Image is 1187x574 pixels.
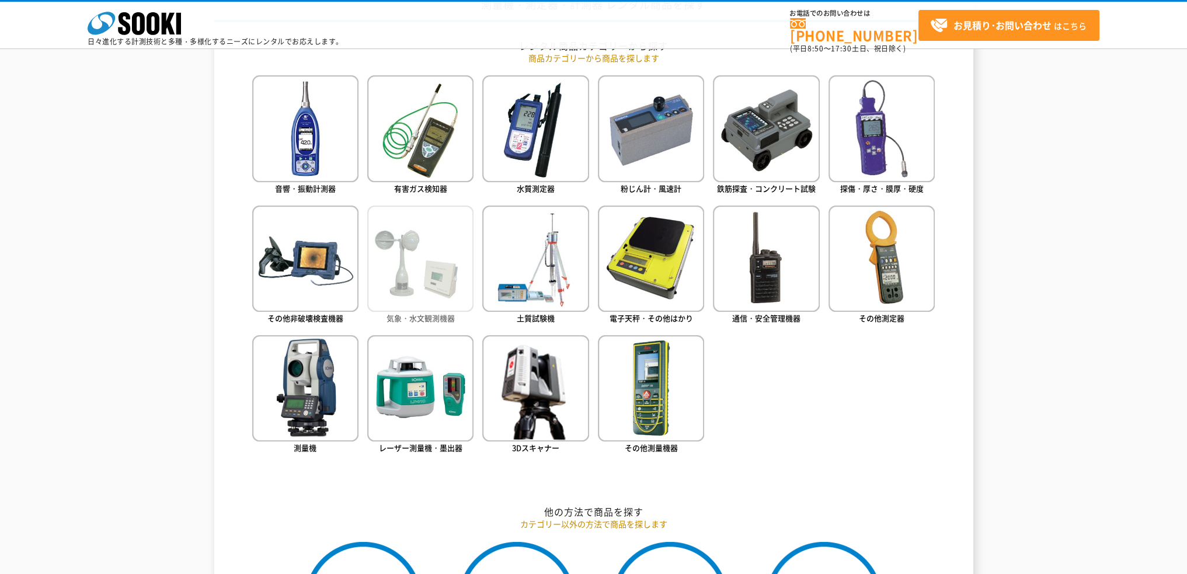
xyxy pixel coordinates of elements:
span: 17:30 [831,43,852,54]
span: 3Dスキャナー [512,442,559,453]
p: 日々進化する計測技術と多種・多様化するニーズにレンタルでお応えします。 [88,38,343,45]
span: はこちら [930,17,1087,34]
p: カテゴリー以外の方法で商品を探します [252,518,935,530]
a: 通信・安全管理機器 [713,206,819,326]
a: 粉じん計・風速計 [598,75,704,196]
a: 有害ガス検知器 [367,75,474,196]
img: 測量機 [252,335,358,441]
a: 測量機 [252,335,358,456]
span: 鉄筋探査・コンクリート試験 [717,183,816,194]
span: 有害ガス検知器 [394,183,447,194]
p: 商品カテゴリーから商品を探します [252,52,935,64]
span: その他非破壊検査機器 [267,312,343,323]
img: 電子天秤・その他はかり [598,206,704,312]
span: 粉じん計・風速計 [621,183,681,194]
span: その他測定器 [859,312,904,323]
a: その他測量機器 [598,335,704,456]
span: 探傷・厚さ・膜厚・硬度 [840,183,924,194]
span: 電子天秤・その他はかり [610,312,693,323]
span: お電話でのお問い合わせは [790,10,918,17]
img: 気象・水文観測機器 [367,206,474,312]
span: その他測量機器 [625,442,678,453]
span: 気象・水文観測機器 [387,312,455,323]
strong: お見積り･お問い合わせ [953,18,1052,32]
span: 通信・安全管理機器 [732,312,800,323]
img: 有害ガス検知器 [367,75,474,182]
span: レーザー測量機・墨出器 [379,442,462,453]
span: (平日 ～ 土日、祝日除く) [790,43,906,54]
a: 水質測定器 [482,75,589,196]
span: 土質試験機 [517,312,555,323]
a: 鉄筋探査・コンクリート試験 [713,75,819,196]
img: 鉄筋探査・コンクリート試験 [713,75,819,182]
img: 水質測定器 [482,75,589,182]
a: 音響・振動計測器 [252,75,358,196]
img: 土質試験機 [482,206,589,312]
span: 水質測定器 [517,183,555,194]
img: レーザー測量機・墨出器 [367,335,474,441]
a: 3Dスキャナー [482,335,589,456]
h2: 他の方法で商品を探す [252,506,935,518]
img: 3Dスキャナー [482,335,589,441]
img: 探傷・厚さ・膜厚・硬度 [829,75,935,182]
img: その他測量機器 [598,335,704,441]
a: [PHONE_NUMBER] [790,18,918,42]
a: その他非破壊検査機器 [252,206,358,326]
a: 探傷・厚さ・膜厚・硬度 [829,75,935,196]
span: 8:50 [807,43,824,54]
a: 電子天秤・その他はかり [598,206,704,326]
img: その他測定器 [829,206,935,312]
span: 音響・振動計測器 [275,183,336,194]
span: 測量機 [294,442,316,453]
a: 気象・水文観測機器 [367,206,474,326]
img: 粉じん計・風速計 [598,75,704,182]
img: その他非破壊検査機器 [252,206,358,312]
a: お見積り･お問い合わせはこちら [918,10,1099,41]
a: 土質試験機 [482,206,589,326]
img: 通信・安全管理機器 [713,206,819,312]
a: その他測定器 [829,206,935,326]
a: レーザー測量機・墨出器 [367,335,474,456]
img: 音響・振動計測器 [252,75,358,182]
